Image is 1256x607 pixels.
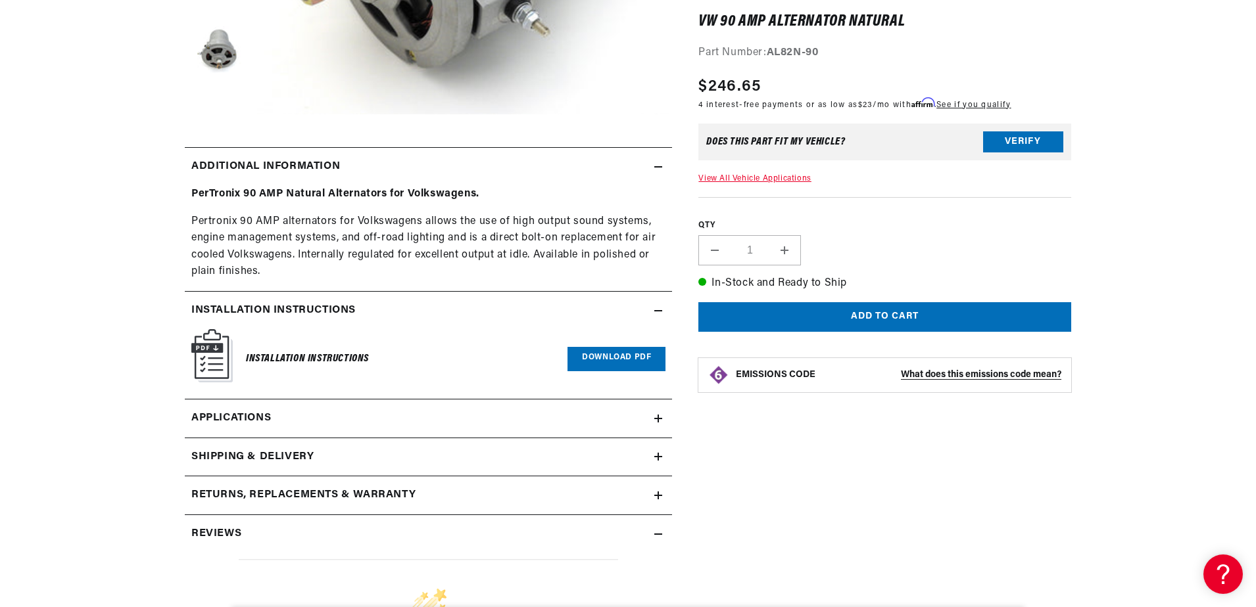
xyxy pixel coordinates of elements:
button: Load image 4 in gallery view [185,20,251,86]
a: View All Vehicle Applications [698,175,811,183]
div: Does This part fit My vehicle? [706,137,845,148]
img: Instruction Manual [191,329,233,382]
span: Affirm [911,98,934,108]
summary: Additional information [185,148,672,186]
h2: Returns, Replacements & Warranty [191,487,416,504]
h6: Installation Instructions [246,350,369,368]
p: 4 interest-free payments or as low as /mo with . [698,99,1011,111]
summary: Reviews [185,515,672,553]
summary: Shipping & Delivery [185,438,672,476]
h1: VW 90 AMP Alternator Natural [698,15,1071,28]
p: In-Stock and Ready to Ship [698,275,1071,292]
h2: Installation instructions [191,302,356,319]
label: QTY [698,220,1071,231]
strong: What does this emissions code mean? [901,370,1061,380]
span: $246.65 [698,75,761,99]
a: Download PDF [568,347,665,371]
a: See if you qualify - Learn more about Affirm Financing (opens in modal) [936,101,1011,109]
summary: Returns, Replacements & Warranty [185,476,672,514]
summary: Installation instructions [185,292,672,330]
div: Part Number: [698,45,1071,62]
h2: Reviews [191,526,241,543]
button: Add to cart [698,303,1071,332]
strong: AL82N-90 [767,47,819,58]
h2: Additional information [191,158,340,175]
button: EMISSIONS CODEWhat does this emissions code mean? [736,369,1061,381]
a: Applications [185,399,672,438]
strong: PerTronix 90 AMP Natural Alternators for Volkswagens. [191,189,479,199]
p: Pertronix 90 AMP alternators for Volkswagens allows the use of high output sound systems, engine ... [191,214,665,281]
span: $23 [858,101,873,109]
img: Emissions code [708,365,729,386]
h2: Shipping & Delivery [191,449,314,466]
strong: EMISSIONS CODE [736,370,815,380]
button: Verify [983,132,1063,153]
span: Applications [191,410,271,427]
